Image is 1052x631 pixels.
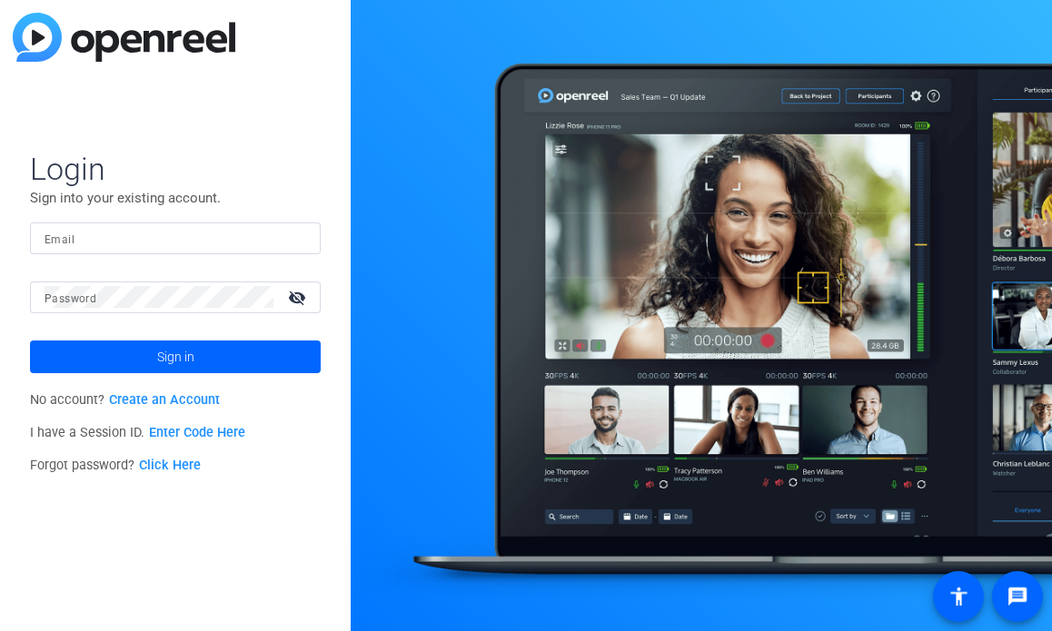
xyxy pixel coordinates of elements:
[30,392,220,408] span: No account?
[30,425,245,440] span: I have a Session ID.
[13,13,235,62] img: blue-gradient.svg
[157,334,194,380] span: Sign in
[30,340,321,373] button: Sign in
[948,586,969,607] mat-icon: accessibility
[149,425,245,440] a: Enter Code Here
[30,188,321,208] p: Sign into your existing account.
[30,458,201,473] span: Forgot password?
[1007,586,1028,607] mat-icon: message
[45,233,74,246] mat-label: Email
[45,292,96,305] mat-label: Password
[45,227,306,249] input: Enter Email Address
[277,284,321,311] mat-icon: visibility_off
[109,392,220,408] a: Create an Account
[139,458,201,473] a: Click Here
[30,150,321,188] span: Login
